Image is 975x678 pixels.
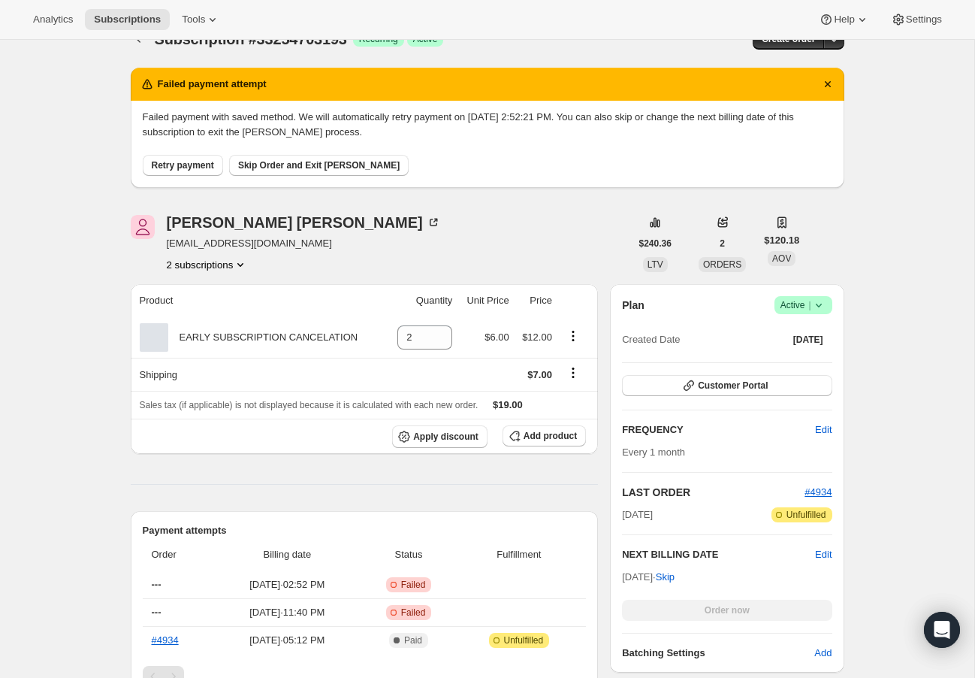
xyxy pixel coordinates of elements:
span: Jamie Dofflemyer [131,215,155,239]
button: Help [810,9,878,30]
span: LTV [647,259,663,270]
span: Unfulfilled [786,509,826,521]
button: Edit [815,547,832,562]
span: Retry payment [152,159,214,171]
span: | [808,299,810,311]
span: Created Date [622,332,680,347]
span: Tools [182,14,205,26]
span: [DATE] [622,507,653,522]
h2: Failed payment attempt [158,77,267,92]
span: Active [780,298,826,313]
span: $6.00 [484,331,509,343]
span: --- [152,607,161,618]
span: Status [365,547,451,562]
a: #4934 [804,486,832,498]
span: Skip Order and Exit [PERSON_NAME] [238,159,400,171]
span: Apply discount [413,431,478,443]
th: Shipping [131,358,387,391]
h2: FREQUENCY [622,422,815,437]
button: Analytics [24,9,82,30]
span: Failed [401,579,426,591]
p: Failed payment with saved method. We will automatically retry payment on [DATE] 2:52:21 PM. You c... [143,110,832,140]
span: AOV [772,253,791,264]
button: 2 [711,233,734,254]
span: $19.00 [493,399,523,410]
button: #4934 [804,485,832,500]
span: Every 1 month [622,446,685,458]
span: Skip [656,570,675,585]
span: $7.00 [527,369,552,380]
span: [DATE] · 05:12 PM [218,633,356,648]
th: Order [143,538,214,571]
div: EARLY SUBSCRIPTION CANCELATION [168,330,358,345]
span: Fulfillment [461,547,578,562]
div: [PERSON_NAME] [PERSON_NAME] [167,215,441,230]
th: Quantity [386,284,457,317]
h2: Payment attempts [143,523,587,538]
span: [DATE] · 02:52 PM [218,577,356,592]
h6: Batching Settings [622,646,814,661]
a: #4934 [152,634,179,646]
span: Failed [401,607,426,619]
div: Open Intercom Messenger [924,612,960,648]
span: Help [834,14,854,26]
span: Billing date [218,547,356,562]
h2: LAST ORDER [622,485,804,500]
th: Unit Price [457,284,513,317]
span: Unfulfilled [504,634,544,646]
span: Paid [404,634,422,646]
button: [DATE] [784,329,832,350]
button: Product actions [167,257,249,272]
span: Settings [906,14,942,26]
button: Skip Order and Exit [PERSON_NAME] [229,155,409,176]
button: Edit [806,418,841,442]
span: Edit [815,422,832,437]
button: Add product [503,425,586,446]
button: Tools [173,9,229,30]
span: $240.36 [639,238,672,250]
span: Add product [524,430,577,442]
span: Add [814,646,832,661]
button: Skip [647,565,684,589]
button: Product actions [561,328,585,344]
span: Sales tax (if applicable) is not displayed because it is calculated with each new order. [140,400,478,410]
span: [DATE] · 11:40 PM [218,605,356,620]
span: Customer Portal [698,380,768,392]
button: Retry payment [143,155,223,176]
span: Subscriptions [94,14,161,26]
button: Apply discount [392,425,487,448]
th: Price [514,284,557,317]
span: $120.18 [764,233,799,248]
span: 2 [720,238,725,250]
span: Analytics [33,14,73,26]
th: Product [131,284,387,317]
button: Settings [882,9,951,30]
span: $12.00 [522,331,552,343]
h2: NEXT BILLING DATE [622,547,815,562]
span: [DATE] · [622,571,675,583]
button: Dismiss notification [817,74,838,95]
button: $240.36 [630,233,681,254]
button: Subscriptions [85,9,170,30]
span: ORDERS [703,259,741,270]
button: Customer Portal [622,375,832,396]
h2: Plan [622,298,644,313]
button: Shipping actions [561,365,585,381]
span: [DATE] [793,334,823,346]
span: --- [152,579,161,590]
button: Add [805,641,841,665]
span: [EMAIL_ADDRESS][DOMAIN_NAME] [167,236,441,251]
